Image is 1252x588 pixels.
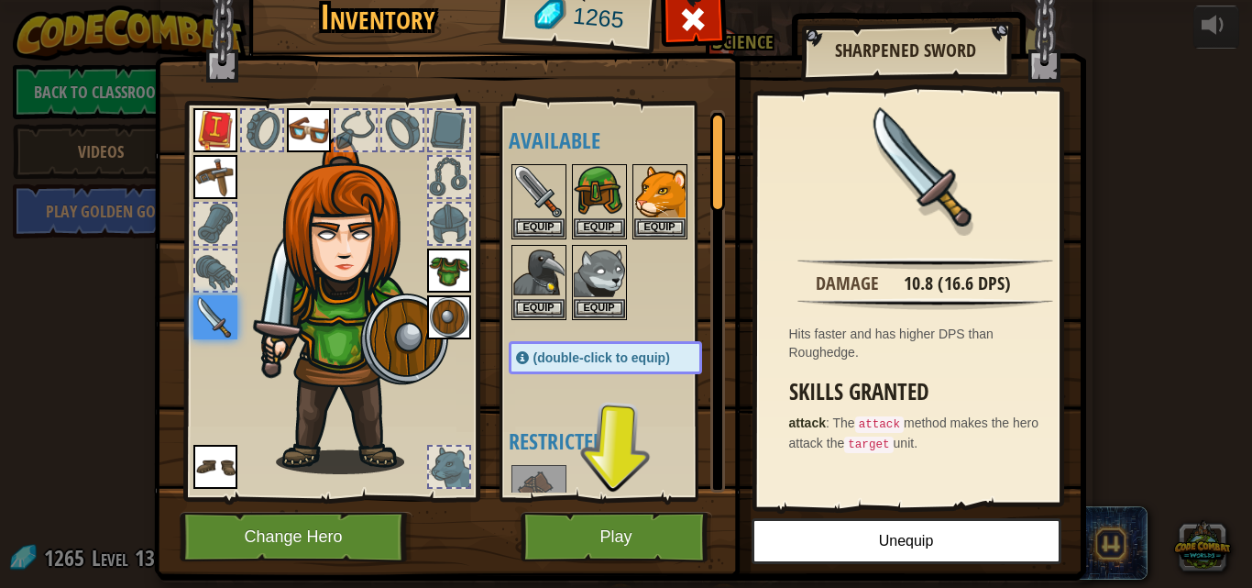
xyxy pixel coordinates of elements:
img: portrait.png [287,108,331,152]
img: portrait.png [193,445,237,489]
div: Hits faster and has higher DPS than Roughedge. [789,325,1071,361]
span: (double-click to equip) [533,350,670,365]
img: portrait.png [574,166,625,217]
button: Play [521,512,712,562]
img: portrait.png [193,155,237,199]
button: Equip [574,218,625,238]
button: Equip [513,218,565,238]
div: 10.8 (16.6 DPS) [904,271,1011,297]
button: Equip [513,299,565,318]
img: portrait.png [634,166,686,217]
img: hr.png [797,258,1052,270]
img: portrait.png [574,247,625,298]
span: The method makes the hero attack the unit. [789,416,1039,450]
img: portrait.png [866,107,985,227]
code: target [844,437,893,453]
h4: Restricted [509,429,739,453]
img: portrait.png [513,467,565,518]
img: portrait.png [427,249,471,293]
img: portrait.png [193,108,237,152]
h2: Sharpened Sword [819,40,992,61]
button: Unequip [752,518,1061,564]
strong: attack [789,416,826,430]
img: portrait.png [513,247,565,298]
h4: Available [509,128,739,152]
img: female.png [253,137,450,474]
code: attack [855,416,904,433]
button: Change Hero [180,512,412,562]
button: Equip [574,299,625,318]
span: : [826,416,833,430]
img: hr.png [797,298,1052,310]
img: portrait.png [513,166,565,217]
button: Equip [634,218,686,238]
img: portrait.png [193,295,237,339]
div: Damage [816,271,879,297]
img: portrait.png [427,295,471,339]
h3: Skills Granted [789,380,1071,405]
